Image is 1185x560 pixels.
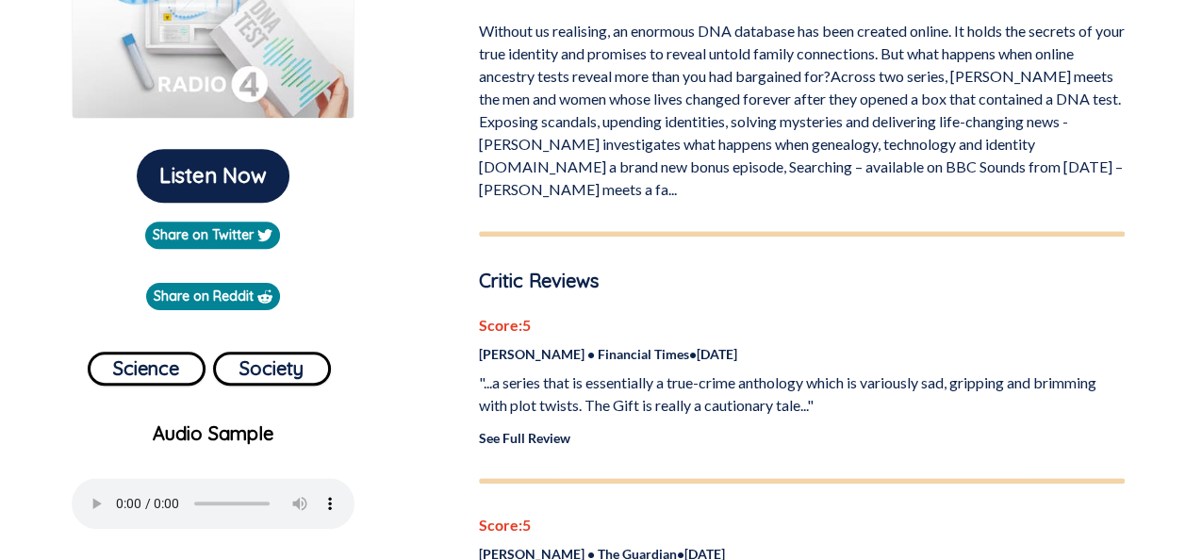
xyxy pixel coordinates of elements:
[72,478,354,529] audio: Your browser does not support the audio element
[479,371,1125,417] p: "...a series that is essentially a true-crime anthology which is variously sad, gripping and brim...
[88,352,206,386] button: Science
[213,352,331,386] button: Society
[15,420,410,448] p: Audio Sample
[479,267,1125,295] p: Critic Reviews
[479,514,1125,536] p: Score: 5
[479,314,1125,337] p: Score: 5
[137,149,289,203] button: Listen Now
[146,283,280,310] a: Share on Reddit
[479,344,1125,364] p: [PERSON_NAME] • Financial Times • [DATE]
[88,344,206,386] a: Science
[145,222,280,249] a: Share on Twitter
[213,344,331,386] a: Society
[479,430,570,446] a: See Full Review
[479,12,1125,201] p: Without us realising, an enormous DNA database has been created online. It holds the secrets of y...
